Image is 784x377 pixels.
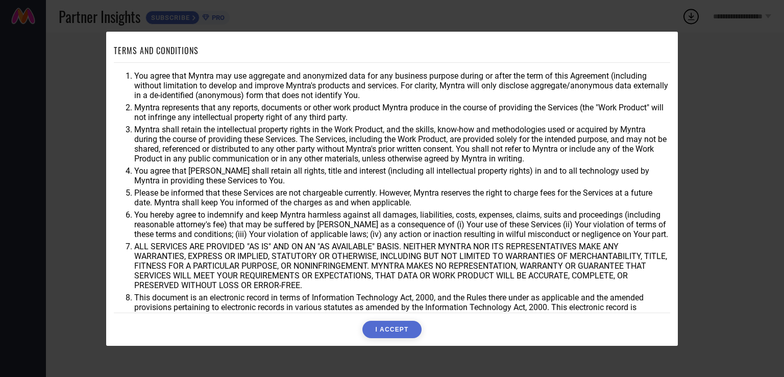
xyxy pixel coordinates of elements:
[114,44,199,57] h1: TERMS AND CONDITIONS
[134,71,670,100] li: You agree that Myntra may use aggregate and anonymized data for any business purpose during or af...
[134,103,670,122] li: Myntra represents that any reports, documents or other work product Myntra produce in the course ...
[134,188,670,207] li: Please be informed that these Services are not chargeable currently. However, Myntra reserves the...
[134,210,670,239] li: You hereby agree to indemnify and keep Myntra harmless against all damages, liabilities, costs, e...
[134,166,670,185] li: You agree that [PERSON_NAME] shall retain all rights, title and interest (including all intellect...
[134,293,670,322] li: This document is an electronic record in terms of Information Technology Act, 2000, and the Rules...
[362,321,421,338] button: I ACCEPT
[134,242,670,290] li: ALL SERVICES ARE PROVIDED "AS IS" AND ON AN "AS AVAILABLE" BASIS. NEITHER MYNTRA NOR ITS REPRESEN...
[134,125,670,163] li: Myntra shall retain the intellectual property rights in the Work Product, and the skills, know-ho...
